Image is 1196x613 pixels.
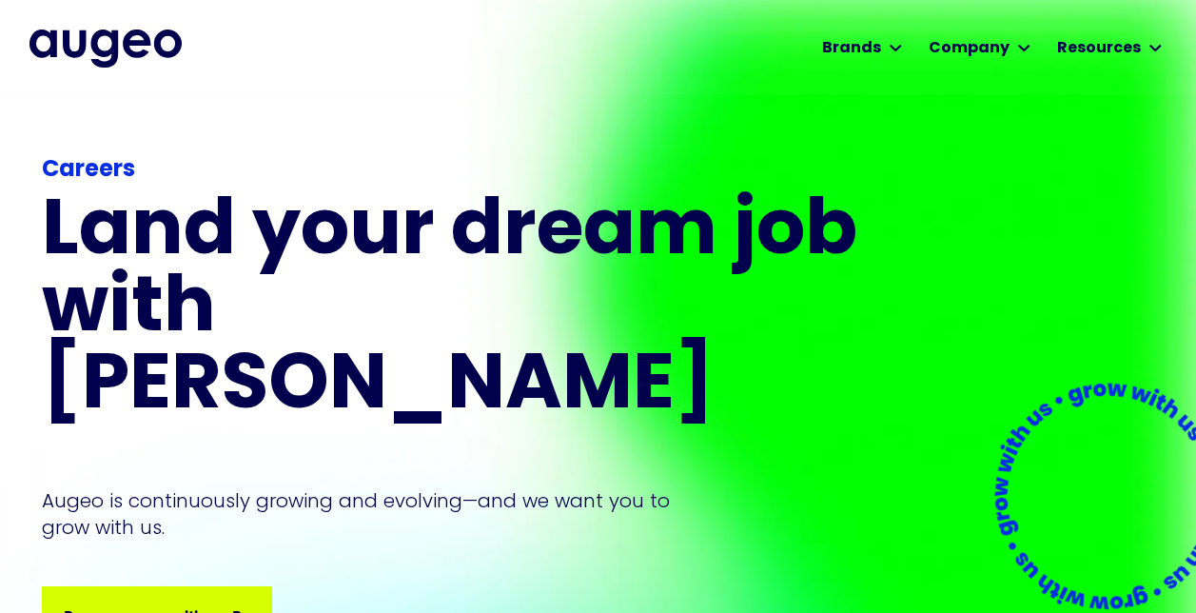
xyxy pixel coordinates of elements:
[42,487,696,541] p: Augeo is continuously growing and evolving—and we want you to grow with us.
[1057,37,1141,60] div: Resources
[929,37,1010,60] div: Company
[822,37,881,60] div: Brands
[29,30,182,68] img: Augeo's full logo in midnight blue.
[42,195,864,426] h1: Land your dream job﻿ with [PERSON_NAME]
[42,159,135,182] strong: Careers
[29,30,182,68] a: home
